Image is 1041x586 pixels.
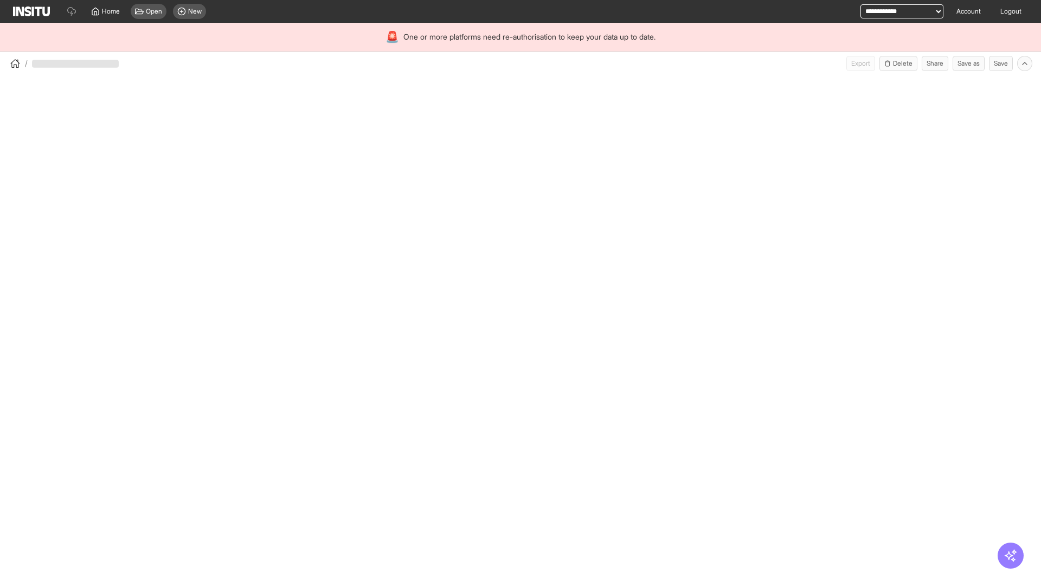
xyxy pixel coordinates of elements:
[146,7,162,16] span: Open
[879,56,917,71] button: Delete
[846,56,875,71] span: Can currently only export from Insights reports.
[385,29,399,44] div: 🚨
[989,56,1013,71] button: Save
[403,31,656,42] span: One or more platforms need re-authorisation to keep your data up to date.
[25,58,28,69] span: /
[9,57,28,70] button: /
[188,7,202,16] span: New
[13,7,50,16] img: Logo
[846,56,875,71] button: Export
[102,7,120,16] span: Home
[953,56,985,71] button: Save as
[922,56,948,71] button: Share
